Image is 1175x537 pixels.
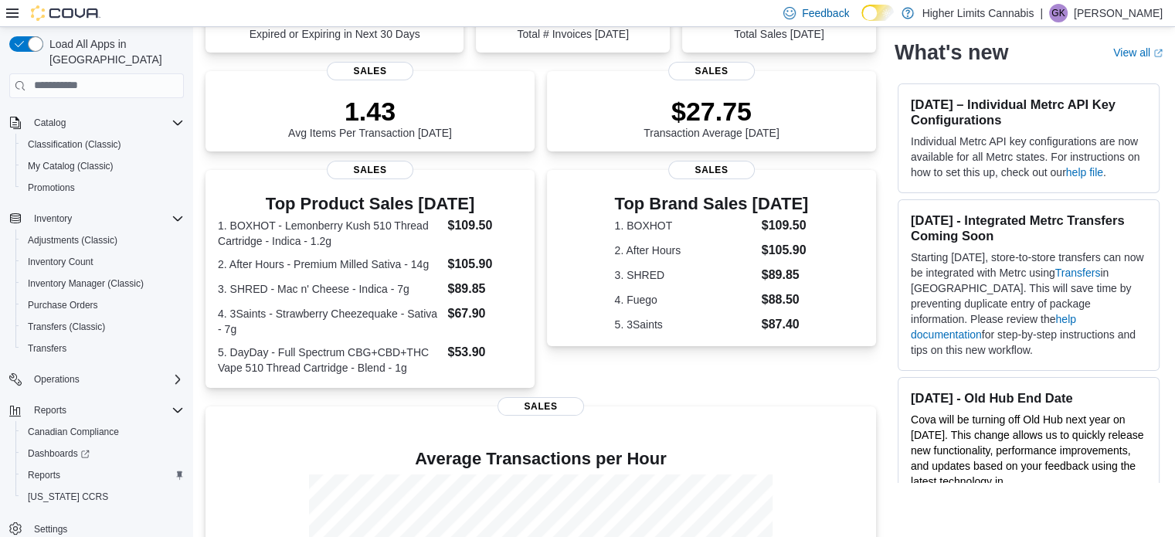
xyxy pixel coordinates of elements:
[15,316,190,338] button: Transfers (Classic)
[22,423,125,441] a: Canadian Compliance
[447,255,521,274] dd: $105.90
[1051,4,1065,22] span: GK
[22,339,73,358] a: Transfers
[861,5,894,21] input: Dark Mode
[15,443,190,464] a: Dashboards
[762,216,809,235] dd: $109.50
[22,296,104,314] a: Purchase Orders
[615,243,756,258] dt: 2. After Hours
[22,135,127,154] a: Classification (Classic)
[34,117,66,129] span: Catalog
[762,291,809,309] dd: $88.50
[911,413,1143,503] span: Cova will be turning off Old Hub next year on [DATE]. This change allows us to quickly release ne...
[28,256,93,268] span: Inventory Count
[218,195,522,213] h3: Top Product Sales [DATE]
[28,342,66,355] span: Transfers
[22,466,184,484] span: Reports
[22,444,96,463] a: Dashboards
[15,155,190,177] button: My Catalog (Classic)
[911,250,1146,358] p: Starting [DATE], store-to-store transfers can now be integrated with Metrc using in [GEOGRAPHIC_D...
[28,209,78,228] button: Inventory
[22,466,66,484] a: Reports
[327,62,413,80] span: Sales
[218,218,441,249] dt: 1. BOXHOT - Lemonberry Kush 510 Thread Cartridge - Indica - 1.2g
[1066,166,1103,178] a: help file
[34,404,66,416] span: Reports
[28,401,184,420] span: Reports
[447,304,521,323] dd: $67.90
[15,229,190,251] button: Adjustments (Classic)
[15,251,190,273] button: Inventory Count
[31,5,100,21] img: Cova
[28,426,119,438] span: Canadian Compliance
[28,491,108,503] span: [US_STATE] CCRS
[615,267,756,283] dt: 3. SHRED
[22,253,184,271] span: Inventory Count
[615,195,809,213] h3: Top Brand Sales [DATE]
[22,488,114,506] a: [US_STATE] CCRS
[22,274,184,293] span: Inventory Manager (Classic)
[28,114,184,132] span: Catalog
[22,231,124,250] a: Adjustments (Classic)
[762,241,809,260] dd: $105.90
[22,318,111,336] a: Transfers (Classic)
[644,96,779,139] div: Transaction Average [DATE]
[762,315,809,334] dd: $87.40
[28,209,184,228] span: Inventory
[218,281,441,297] dt: 3. SHRED - Mac n' Cheese - Indica - 7g
[28,299,98,311] span: Purchase Orders
[28,277,144,290] span: Inventory Manager (Classic)
[911,313,1076,341] a: help documentation
[3,369,190,390] button: Operations
[218,450,864,468] h4: Average Transactions per Hour
[15,177,190,199] button: Promotions
[1049,4,1068,22] div: Greg Kazarian
[22,157,184,175] span: My Catalog (Classic)
[28,114,72,132] button: Catalog
[447,343,521,362] dd: $53.90
[3,208,190,229] button: Inventory
[288,96,452,127] p: 1.43
[327,161,413,179] span: Sales
[1040,4,1043,22] p: |
[22,318,184,336] span: Transfers (Classic)
[22,488,184,506] span: Washington CCRS
[218,306,441,337] dt: 4. 3Saints - Strawberry Cheezequake - Sativa - 7g
[15,421,190,443] button: Canadian Compliance
[447,280,521,298] dd: $89.85
[802,5,849,21] span: Feedback
[288,96,452,139] div: Avg Items Per Transaction [DATE]
[22,444,184,463] span: Dashboards
[22,339,184,358] span: Transfers
[22,274,150,293] a: Inventory Manager (Classic)
[28,447,90,460] span: Dashboards
[28,321,105,333] span: Transfers (Classic)
[22,253,100,271] a: Inventory Count
[447,216,521,235] dd: $109.50
[28,401,73,420] button: Reports
[911,97,1146,127] h3: [DATE] – Individual Metrc API Key Configurations
[1055,267,1101,279] a: Transfers
[762,266,809,284] dd: $89.85
[668,62,755,80] span: Sales
[668,161,755,179] span: Sales
[218,257,441,272] dt: 2. After Hours - Premium Milled Sativa - 14g
[22,296,184,314] span: Purchase Orders
[15,486,190,508] button: [US_STATE] CCRS
[22,231,184,250] span: Adjustments (Classic)
[22,135,184,154] span: Classification (Classic)
[3,112,190,134] button: Catalog
[895,40,1008,65] h2: What's new
[911,390,1146,406] h3: [DATE] - Old Hub End Date
[3,399,190,421] button: Reports
[615,218,756,233] dt: 1. BOXHOT
[15,273,190,294] button: Inventory Manager (Classic)
[1113,46,1163,59] a: View allExternal link
[911,134,1146,180] p: Individual Metrc API key configurations are now available for all Metrc states. For instructions ...
[28,469,60,481] span: Reports
[15,338,190,359] button: Transfers
[34,373,80,386] span: Operations
[28,138,121,151] span: Classification (Classic)
[861,21,862,22] span: Dark Mode
[615,317,756,332] dt: 5. 3Saints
